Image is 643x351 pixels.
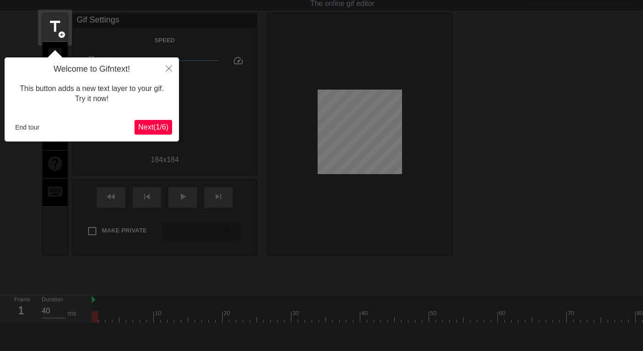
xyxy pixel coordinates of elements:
[159,57,179,79] button: Close
[11,64,172,74] h4: Welcome to Gifntext!
[134,120,172,135] button: Next
[138,123,168,131] span: Next ( 1 / 6 )
[11,120,43,134] button: End tour
[11,74,172,113] div: This button adds a new text layer to your gif. Try it now!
